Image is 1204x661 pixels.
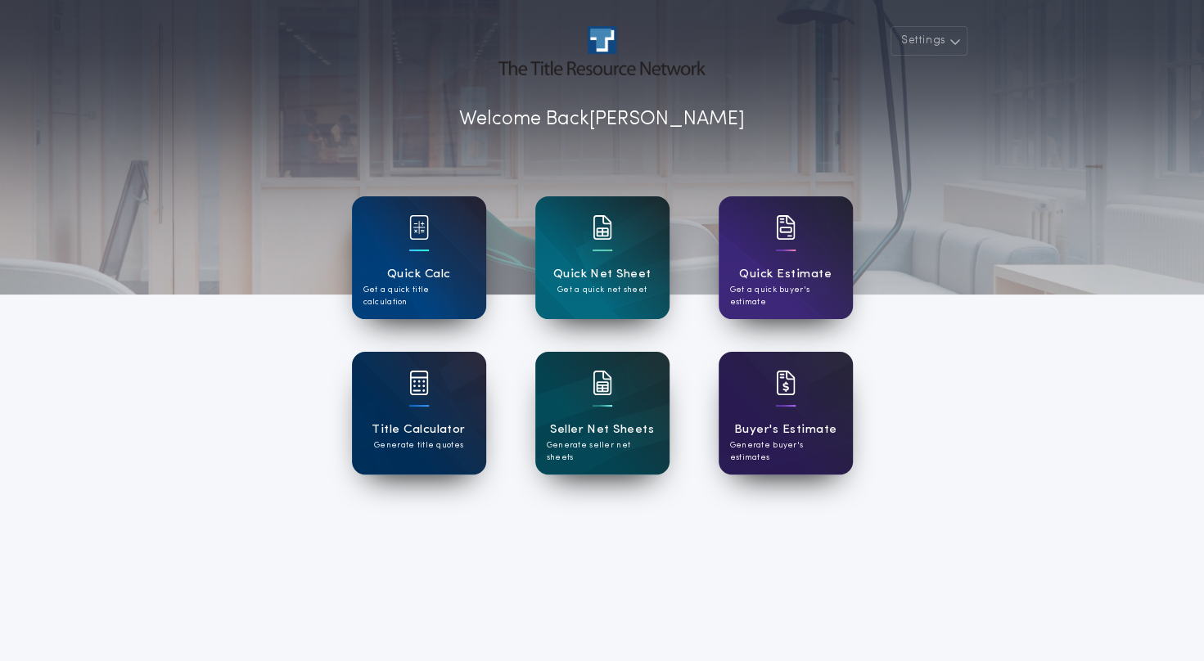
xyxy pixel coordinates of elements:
[593,215,612,240] img: card icon
[776,215,796,240] img: card icon
[374,439,463,452] p: Generate title quotes
[730,284,841,308] p: Get a quick buyer's estimate
[372,420,465,439] h1: Title Calculator
[557,284,647,296] p: Get a quick net sheet
[593,371,612,395] img: card icon
[409,371,429,395] img: card icon
[363,284,475,308] p: Get a quick title calculation
[535,196,670,319] a: card iconQuick Net SheetGet a quick net sheet
[535,352,670,474] a: card iconSeller Net SheetsGenerate seller net sheets
[352,196,486,319] a: card iconQuick CalcGet a quick title calculation
[553,265,652,284] h1: Quick Net Sheet
[776,371,796,395] img: card icon
[352,352,486,474] a: card iconTitle CalculatorGenerate title quotes
[547,439,658,464] p: Generate seller net sheets
[730,439,841,464] p: Generate buyer's estimates
[719,352,853,474] a: card iconBuyer's EstimateGenerate buyer's estimates
[719,196,853,319] a: card iconQuick EstimateGet a quick buyer's estimate
[734,420,836,439] h1: Buyer's Estimate
[387,265,451,284] h1: Quick Calc
[550,420,654,439] h1: Seller Net Sheets
[459,105,745,134] p: Welcome Back [PERSON_NAME]
[498,26,705,75] img: account-logo
[891,26,967,56] button: Settings
[409,215,429,240] img: card icon
[739,265,832,284] h1: Quick Estimate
